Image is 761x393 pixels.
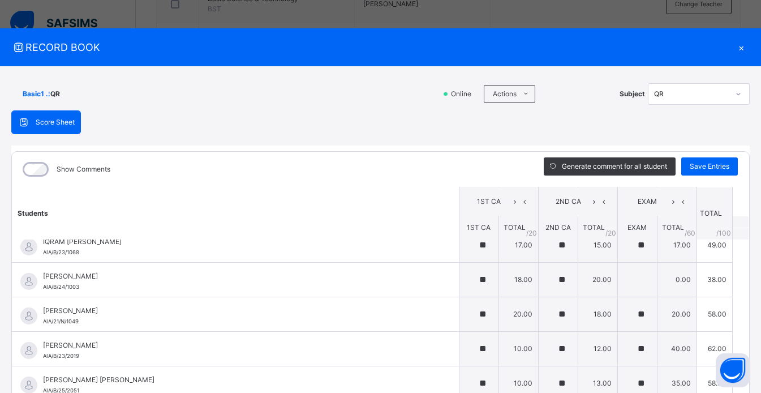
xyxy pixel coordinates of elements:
[504,223,526,232] span: TOTAL
[20,238,37,255] img: default.svg
[43,237,433,247] span: IQRAM [PERSON_NAME]
[526,228,537,238] span: / 20
[11,40,733,55] span: RECORD BOOK
[662,223,684,232] span: TOTAL
[696,187,732,240] th: TOTAL
[685,228,695,238] span: / 60
[18,208,48,217] span: Students
[43,284,79,290] span: AIA/B/24/1003
[690,161,729,172] span: Save Entries
[43,353,79,359] span: AIA/B/23/2019
[43,340,433,351] span: [PERSON_NAME]
[696,297,732,331] td: 58.00
[20,307,37,324] img: default.svg
[578,228,617,262] td: 15.00
[43,306,433,316] span: [PERSON_NAME]
[23,89,50,99] span: Basic1 . :
[498,331,538,366] td: 10.00
[562,161,667,172] span: Generate comment for all student
[43,271,433,281] span: [PERSON_NAME]
[578,331,617,366] td: 12.00
[498,228,538,262] td: 17.00
[657,228,696,262] td: 17.00
[696,262,732,297] td: 38.00
[605,228,616,238] span: / 20
[696,228,732,262] td: 49.00
[498,262,538,297] td: 18.00
[578,262,617,297] td: 20.00
[657,297,696,331] td: 20.00
[733,40,750,55] div: ×
[20,342,37,359] img: default.svg
[696,331,732,366] td: 62.00
[583,223,605,232] span: TOTAL
[50,89,60,99] span: QR
[626,197,669,207] span: EXAM
[468,197,510,207] span: 1ST CA
[545,223,571,232] span: 2ND CA
[716,228,731,238] span: /100
[43,318,79,324] span: AIA/21/N/1049
[43,375,433,385] span: [PERSON_NAME] [PERSON_NAME]
[20,273,37,290] img: default.svg
[620,89,645,99] span: Subject
[467,223,491,232] span: 1ST CA
[57,164,110,174] label: Show Comments
[627,223,647,232] span: EXAM
[547,197,590,207] span: 2ND CA
[657,262,696,297] td: 0.00
[43,249,79,255] span: AIA/B/23/1068
[498,297,538,331] td: 20.00
[654,89,729,99] div: QR
[578,297,617,331] td: 18.00
[716,353,750,387] button: Open asap
[36,117,75,127] span: Score Sheet
[493,89,517,99] span: Actions
[450,89,478,99] span: Online
[657,331,696,366] td: 40.00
